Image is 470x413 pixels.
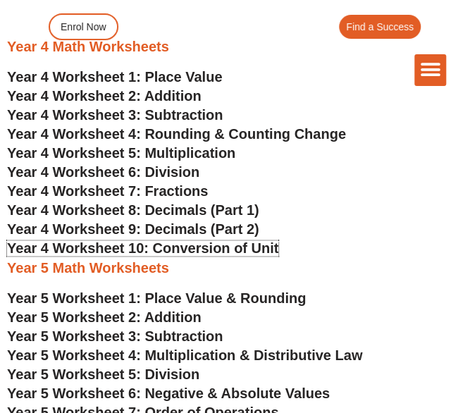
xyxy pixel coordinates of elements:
[49,13,118,40] a: Enrol Now
[61,22,106,32] span: Enrol Now
[7,126,346,142] a: Year 4 Worksheet 4: Rounding & Counting Change
[7,328,223,343] a: Year 5 Worksheet 3: Subtraction
[7,366,199,381] a: Year 5 Worksheet 5: Division
[7,385,330,400] a: Year 5 Worksheet 6: Negative & Absolute Values
[7,221,259,237] a: Year 4 Worksheet 9: Decimals (Part 2)
[7,258,463,276] h3: Year 5 Math Worksheets
[414,54,446,86] div: Menu Toggle
[7,347,362,362] a: Year 5 Worksheet 4: Multiplication & Distributive Law
[235,254,470,413] iframe: Chat Widget
[7,164,199,180] a: Year 4 Worksheet 6: Division
[7,202,259,218] a: Year 4 Worksheet 8: Decimals (Part 1)
[7,107,223,123] a: Year 4 Worksheet 3: Subtraction
[7,145,235,161] a: Year 4 Worksheet 5: Multiplication
[340,15,421,39] a: Find a Success
[7,290,306,305] a: Year 5 Worksheet 1: Place Value & Rounding
[347,22,414,32] span: Find a Success
[7,309,202,324] a: Year 5 Worksheet 2: Addition
[7,183,208,199] a: Year 4 Worksheet 7: Fractions
[7,88,202,104] a: Year 4 Worksheet 2: Addition
[7,240,278,256] a: Year 4 Worksheet 10: Conversion of Unit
